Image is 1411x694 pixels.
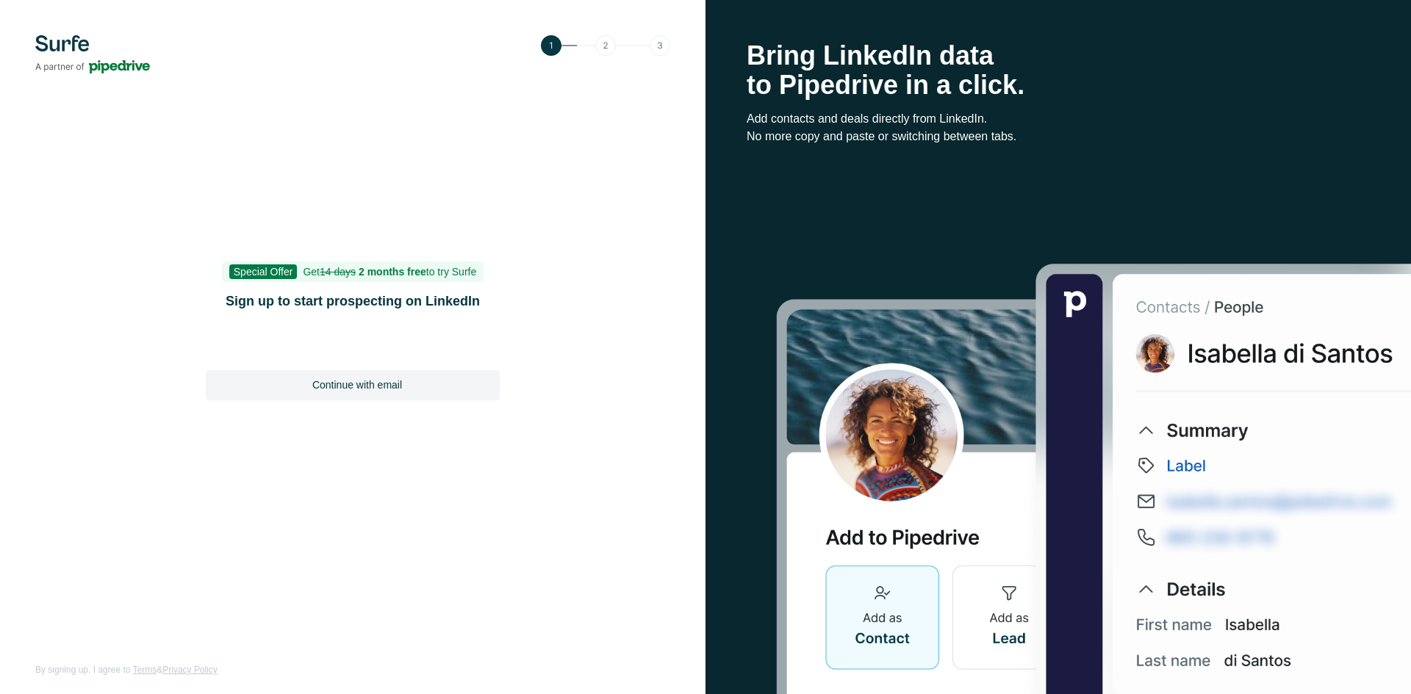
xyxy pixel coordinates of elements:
b: 2 months free [359,266,426,278]
span: Continue with email [312,377,402,392]
s: 14 days [320,266,356,278]
img: Surfe Stock Photo - Selling good vibes [776,262,1411,694]
span: Get to try Surfe [303,266,476,278]
iframe: Bouton "Se connecter avec Google" [198,330,507,363]
a: Privacy Policy [162,665,218,675]
span: By signing up, I agree to [35,665,130,675]
span: & [157,665,162,675]
p: No more copy and paste or switching between tabs. [747,128,1370,145]
h1: Sign up to start prospecting on LinkedIn [206,291,500,311]
span: Special Offer [229,264,298,279]
a: Terms [133,665,157,675]
p: Add contacts and deals directly from LinkedIn. [747,110,1370,128]
img: Step 1 [541,35,670,56]
img: Surfe's logo [35,35,150,73]
h1: Bring LinkedIn data to Pipedrive in a click. [747,41,1370,100]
